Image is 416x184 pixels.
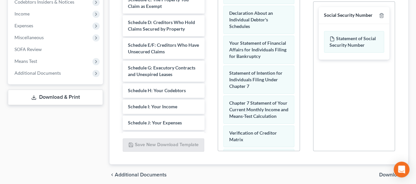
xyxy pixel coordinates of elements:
[128,88,186,93] span: Schedule H: Your Codebtors
[8,90,103,105] a: Download & Print
[229,10,273,29] span: Declaration About an Individual Debtor's Schedules
[128,65,195,77] span: Schedule G: Executory Contracts and Unexpired Leases
[14,58,37,64] span: Means Test
[14,11,30,16] span: Income
[324,12,373,18] div: Social Security Number
[229,130,277,142] span: Verification of Creditor Matrix
[110,172,115,177] i: chevron_left
[115,172,167,177] span: Additional Documents
[128,120,182,125] span: Schedule J: Your Expenses
[110,172,167,177] a: chevron_left Additional Documents
[128,19,195,32] span: Schedule D: Creditors Who Hold Claims Secured by Property
[14,23,33,28] span: Expenses
[9,43,103,55] a: SOFA Review
[324,31,384,53] div: Statement of Social Security Number
[14,70,61,76] span: Additional Documents
[229,70,282,89] span: Statement of Intention for Individuals Filing Under Chapter 7
[394,162,409,177] div: Open Intercom Messenger
[14,35,44,40] span: Miscellaneous
[229,40,286,59] span: Your Statement of Financial Affairs for Individuals Filing for Bankruptcy
[379,172,403,177] span: Download
[14,46,42,52] span: SOFA Review
[123,138,204,152] button: Save New Download Template
[379,172,408,177] button: Download chevron_right
[128,104,177,109] span: Schedule I: Your Income
[128,42,199,54] span: Schedule E/F: Creditors Who Have Unsecured Claims
[229,100,288,119] span: Chapter 7 Statement of Your Current Monthly Income and Means-Test Calculation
